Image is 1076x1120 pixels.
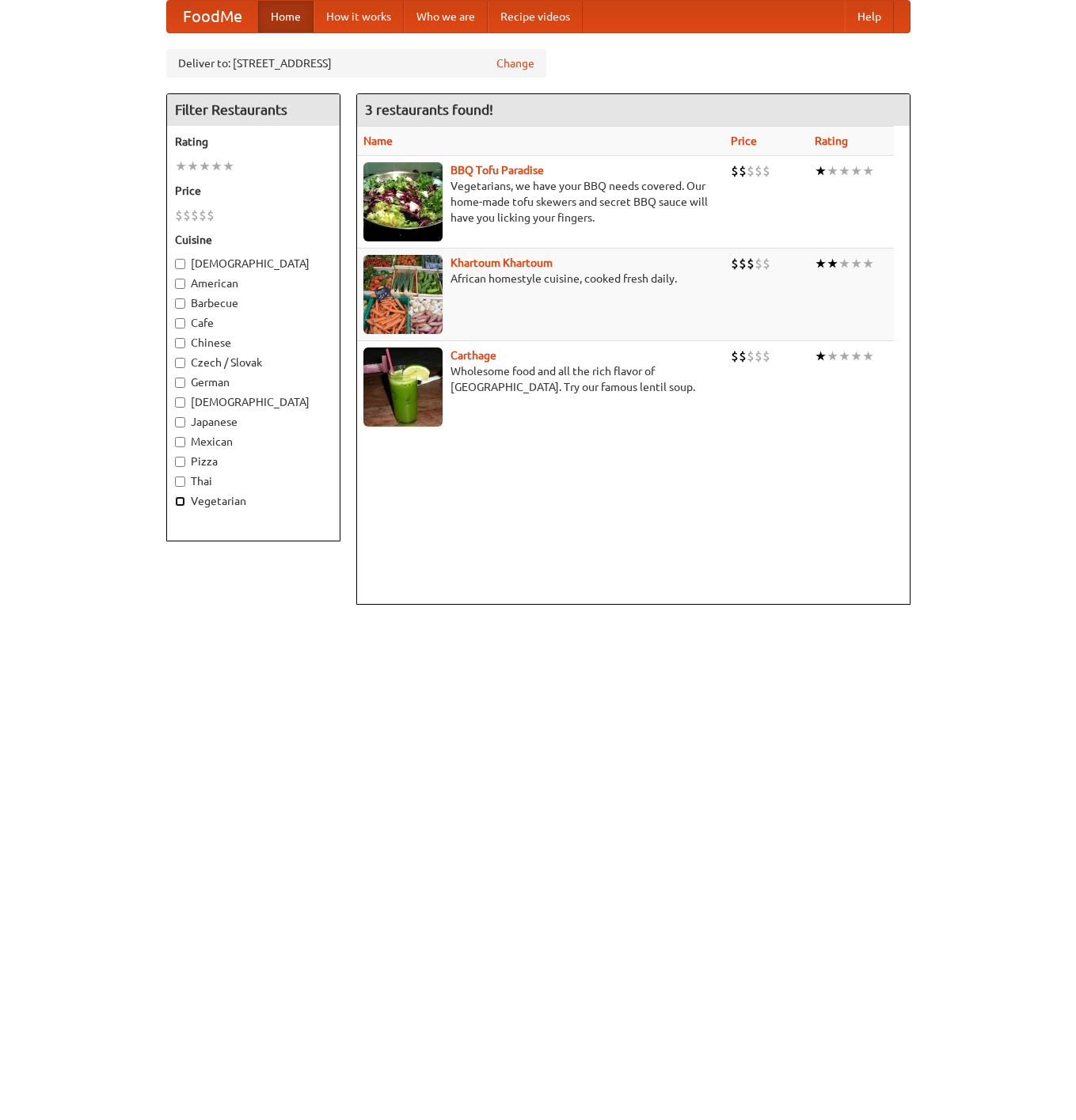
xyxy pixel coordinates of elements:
li: $ [199,207,207,224]
li: $ [731,162,739,180]
a: Recipe videos [488,1,583,32]
label: Chinese [175,335,332,351]
li: $ [739,162,747,180]
label: Cafe [175,315,332,331]
input: [DEMOGRAPHIC_DATA] [175,259,185,269]
input: Barbecue [175,298,185,309]
li: $ [731,255,739,272]
a: BBQ Tofu Paradise [451,164,544,177]
li: ★ [838,255,850,272]
a: How it works [314,1,404,32]
p: Vegetarians, we have your BBQ needs covered. Our home-made tofu skewers and secret BBQ sauce will... [363,178,718,226]
img: tofuparadise.jpg [363,162,443,241]
input: Japanese [175,417,185,427]
h5: Rating [175,134,332,150]
img: carthage.jpg [363,347,443,427]
li: ★ [838,347,850,365]
li: $ [755,162,762,180]
li: ★ [862,162,874,180]
li: $ [762,347,770,365]
li: $ [731,347,739,365]
p: Wholesome food and all the rich flavor of [GEOGRAPHIC_DATA]. Try our famous lentil soup. [363,363,718,395]
h5: Cuisine [175,232,332,248]
label: Thai [175,473,332,489]
li: $ [755,347,762,365]
p: African homestyle cuisine, cooked fresh daily. [363,271,718,287]
a: Khartoum Khartoum [451,256,553,269]
li: ★ [850,255,862,272]
ng-pluralize: 3 restaurants found! [365,102,493,117]
li: ★ [827,347,838,365]
li: ★ [850,347,862,365]
li: ★ [815,162,827,180]
li: $ [747,162,755,180]
input: American [175,279,185,289]
label: German [175,374,332,390]
input: Czech / Slovak [175,358,185,368]
input: Chinese [175,338,185,348]
label: Mexican [175,434,332,450]
div: Deliver to: [STREET_ADDRESS] [166,49,546,78]
a: Change [496,55,534,71]
li: ★ [862,347,874,365]
li: $ [191,207,199,224]
li: $ [207,207,215,224]
li: $ [762,162,770,180]
input: Cafe [175,318,185,328]
label: Japanese [175,414,332,430]
li: ★ [199,158,211,175]
li: ★ [827,255,838,272]
li: $ [755,255,762,272]
li: ★ [838,162,850,180]
input: Pizza [175,457,185,467]
li: $ [739,255,747,272]
label: Vegetarian [175,493,332,509]
a: FoodMe [167,1,258,32]
input: Thai [175,476,185,487]
h4: Filter Restaurants [167,94,340,126]
h5: Price [175,183,332,199]
a: Rating [815,135,848,147]
a: Who we are [404,1,488,32]
li: ★ [211,158,222,175]
a: Price [731,135,757,147]
li: $ [747,255,755,272]
li: $ [183,207,191,224]
input: Vegetarian [175,496,185,507]
label: [DEMOGRAPHIC_DATA] [175,394,332,410]
a: Help [845,1,894,32]
input: [DEMOGRAPHIC_DATA] [175,397,185,408]
li: ★ [815,255,827,272]
label: Czech / Slovak [175,355,332,370]
a: Home [258,1,314,32]
a: Carthage [451,349,496,362]
input: German [175,378,185,388]
img: khartoum.jpg [363,255,443,334]
label: American [175,275,332,291]
a: Name [363,135,393,147]
li: ★ [175,158,187,175]
label: Pizza [175,454,332,469]
li: ★ [850,162,862,180]
li: $ [762,255,770,272]
li: $ [175,207,183,224]
li: ★ [862,255,874,272]
li: ★ [815,347,827,365]
li: $ [739,347,747,365]
label: [DEMOGRAPHIC_DATA] [175,256,332,271]
li: ★ [222,158,234,175]
li: ★ [827,162,838,180]
li: $ [747,347,755,365]
label: Barbecue [175,295,332,311]
li: ★ [187,158,199,175]
input: Mexican [175,437,185,447]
